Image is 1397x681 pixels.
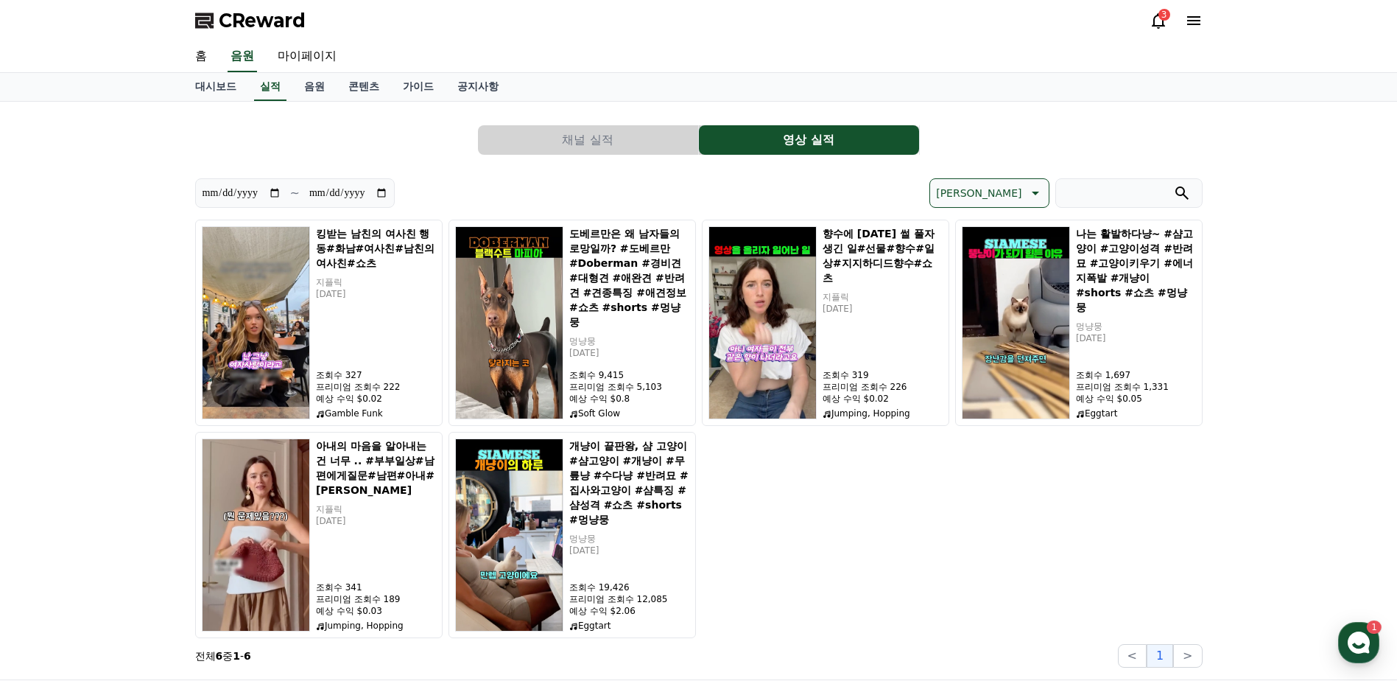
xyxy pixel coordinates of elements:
img: 킹받는 남친의 여사친 행동#화남#여사친#남친의여사친#쇼츠 [202,226,310,419]
button: 향수에 대한 썰 풀자 생긴 일#선물#향수#일상#지지하디드향수#쇼츠 향수에 [DATE] 썰 풀자 생긴 일#선물#향수#일상#지지하디드향수#쇼츠 지플릭 [DATE] 조회수 319 ... [702,220,949,426]
p: 프리미엄 조회수 1,331 [1076,381,1196,393]
button: 채널 실적 [478,125,698,155]
p: 멍냥뭉 [569,533,689,545]
a: 콘텐츠 [337,73,391,101]
p: 프리미엄 조회수 226 [823,381,943,393]
p: Eggtart [1076,408,1196,419]
div: 3 [1158,9,1170,21]
p: ~ [290,184,300,202]
p: 조회수 319 [823,369,943,381]
a: 공지사항 [446,73,510,101]
p: [DATE] [316,515,436,527]
strong: 6 [216,650,223,662]
span: CReward [219,9,306,32]
p: 예상 수익 $0.05 [1076,393,1196,405]
h5: 개냥이 끝판왕, 샴 고양이 #샴고양이 #개냥이 #무릎냥 #수다냥 #반려묘 #집사와고양이 #샴특징 #샴성격 #쇼츠 #shorts #멍냥뭉 [569,439,689,527]
a: 대시보드 [183,73,248,101]
button: [PERSON_NAME] [929,178,1049,208]
h5: 도베르만은 왜 남자들의 로망일까? #도베르만 #Doberman #경비견 #대형견 #애완견 #반려견 #견종특징 #애견정보 #쇼츠 #shorts #멍냥뭉 [569,226,689,329]
p: 지플릭 [316,276,436,288]
p: Jumping, Hopping [316,620,436,632]
p: 예상 수익 $0.02 [823,393,943,405]
img: 개냥이 끝판왕, 샴 고양이 #샴고양이 #개냥이 #무릎냥 #수다냥 #반려묘 #집사와고양이 #샴특징 #샴성격 #쇼츠 #shorts #멍냥뭉 [455,439,563,632]
a: 채널 실적 [478,125,699,155]
p: 예상 수익 $0.03 [316,605,436,617]
p: 프리미엄 조회수 12,085 [569,593,689,605]
img: 나는 활발하다냥~ #샴고양이 #고양이성격 #반려묘 #고양이키우기 #에너지폭발 #개냥이 #shorts #쇼츠 #멍냥뭉 [962,226,1070,419]
button: > [1173,644,1202,668]
p: 조회수 9,415 [569,369,689,381]
p: 프리미엄 조회수 5,103 [569,381,689,393]
img: 아내의 마음을 알아내는건 너무 .. #부부일상#남편에게질문#남편#아내#쇼츠 [202,439,310,632]
p: 조회수 1,697 [1076,369,1196,381]
a: 홈 [183,41,219,72]
p: 지플릭 [823,291,943,303]
p: 예상 수익 $0.8 [569,393,689,405]
p: Gamble Funk [316,408,436,419]
button: 개냥이 끝판왕, 샴 고양이 #샴고양이 #개냥이 #무릎냥 #수다냥 #반려묘 #집사와고양이 #샴특징 #샴성격 #쇼츠 #shorts #멍냥뭉 개냥이 끝판왕, 샴 고양이 #샴고양이 ... [448,432,696,638]
button: 1 [1147,644,1173,668]
p: 전체 중 - [195,649,251,663]
strong: 1 [233,650,240,662]
a: 가이드 [391,73,446,101]
a: 마이페이지 [266,41,348,72]
p: 프리미엄 조회수 189 [316,593,436,605]
p: [PERSON_NAME] [936,183,1021,203]
button: 나는 활발하다냥~ #샴고양이 #고양이성격 #반려묘 #고양이키우기 #에너지폭발 #개냥이 #shorts #쇼츠 #멍냥뭉 나는 활발하다냥~ #샴고양이 #고양이성격 #반려묘 #고양이... [955,220,1203,426]
h5: 킹받는 남친의 여사친 행동#화남#여사친#남친의여사친#쇼츠 [316,226,436,270]
a: 영상 실적 [699,125,920,155]
img: 도베르만은 왜 남자들의 로망일까? #도베르만 #Doberman #경비견 #대형견 #애완견 #반려견 #견종특징 #애견정보 #쇼츠 #shorts #멍냥뭉 [455,226,563,419]
h5: 나는 활발하다냥~ #샴고양이 #고양이성격 #반려묘 #고양이키우기 #에너지폭발 #개냥이 #shorts #쇼츠 #멍냥뭉 [1076,226,1196,315]
button: < [1118,644,1147,668]
img: 향수에 대한 썰 풀자 생긴 일#선물#향수#일상#지지하디드향수#쇼츠 [708,226,817,419]
p: Soft Glow [569,408,689,419]
p: 프리미엄 조회수 222 [316,381,436,393]
p: [DATE] [316,288,436,300]
a: 음원 [228,41,257,72]
p: [DATE] [1076,332,1196,344]
a: 3 [1150,12,1167,29]
p: 예상 수익 $0.02 [316,393,436,405]
p: 지플릭 [316,503,436,515]
p: 조회수 327 [316,369,436,381]
p: [DATE] [569,545,689,556]
p: 예상 수익 $2.06 [569,605,689,617]
h5: 향수에 [DATE] 썰 풀자 생긴 일#선물#향수#일상#지지하디드향수#쇼츠 [823,226,943,285]
p: [DATE] [569,347,689,359]
h5: 아내의 마음을 알아내는건 너무 .. #부부일상#남편에게질문#남편#아내#[PERSON_NAME] [316,439,436,497]
p: [DATE] [823,303,943,315]
p: 멍냥뭉 [569,335,689,347]
p: Eggtart [569,620,689,632]
p: 조회수 19,426 [569,582,689,593]
p: 멍냥뭉 [1076,321,1196,332]
a: CReward [195,9,306,32]
a: 실적 [254,73,286,101]
p: Jumping, Hopping [823,408,943,419]
button: 킹받는 남친의 여사친 행동#화남#여사친#남친의여사친#쇼츠 킹받는 남친의 여사친 행동#화남#여사친#남친의여사친#쇼츠 지플릭 [DATE] 조회수 327 프리미엄 조회수 222 예... [195,220,443,426]
p: 조회수 341 [316,582,436,593]
a: 음원 [292,73,337,101]
button: 아내의 마음을 알아내는건 너무 .. #부부일상#남편에게질문#남편#아내#쇼츠 아내의 마음을 알아내는건 너무 .. #부부일상#남편에게질문#남편#아내#[PERSON_NAME] 지플... [195,432,443,638]
strong: 6 [244,650,251,662]
button: 도베르만은 왜 남자들의 로망일까? #도베르만 #Doberman #경비견 #대형견 #애완견 #반려견 #견종특징 #애견정보 #쇼츠 #shorts #멍냥뭉 도베르만은 왜 남자들의 ... [448,220,696,426]
button: 영상 실적 [699,125,919,155]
